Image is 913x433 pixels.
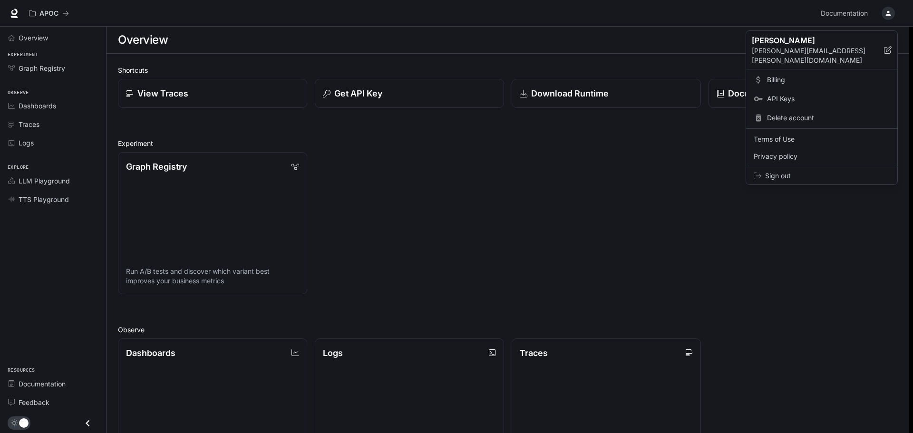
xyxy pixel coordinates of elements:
[748,109,895,126] div: Delete account
[754,135,890,144] span: Terms of Use
[754,152,890,161] span: Privacy policy
[746,31,897,69] div: [PERSON_NAME][PERSON_NAME][EMAIL_ADDRESS][PERSON_NAME][DOMAIN_NAME]
[752,46,884,65] p: [PERSON_NAME][EMAIL_ADDRESS][PERSON_NAME][DOMAIN_NAME]
[748,71,895,88] a: Billing
[767,113,890,123] span: Delete account
[752,35,869,46] p: [PERSON_NAME]
[767,75,890,85] span: Billing
[767,94,890,104] span: API Keys
[748,148,895,165] a: Privacy policy
[748,90,895,107] a: API Keys
[746,167,897,184] div: Sign out
[748,131,895,148] a: Terms of Use
[765,171,890,181] span: Sign out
